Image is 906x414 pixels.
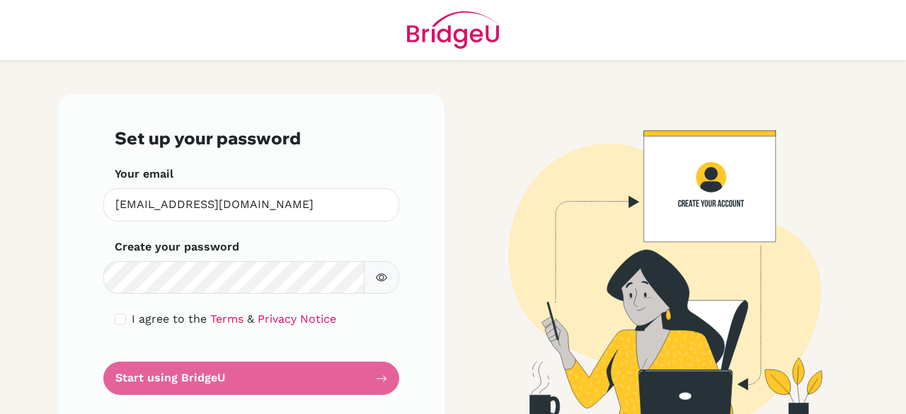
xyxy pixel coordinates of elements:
h3: Set up your password [115,128,388,149]
span: & [247,312,254,326]
label: Your email [115,166,173,183]
a: Privacy Notice [258,312,336,326]
a: Terms [210,312,243,326]
span: I agree to the [132,312,207,326]
input: Insert your email* [103,188,399,222]
label: Create your password [115,238,239,255]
